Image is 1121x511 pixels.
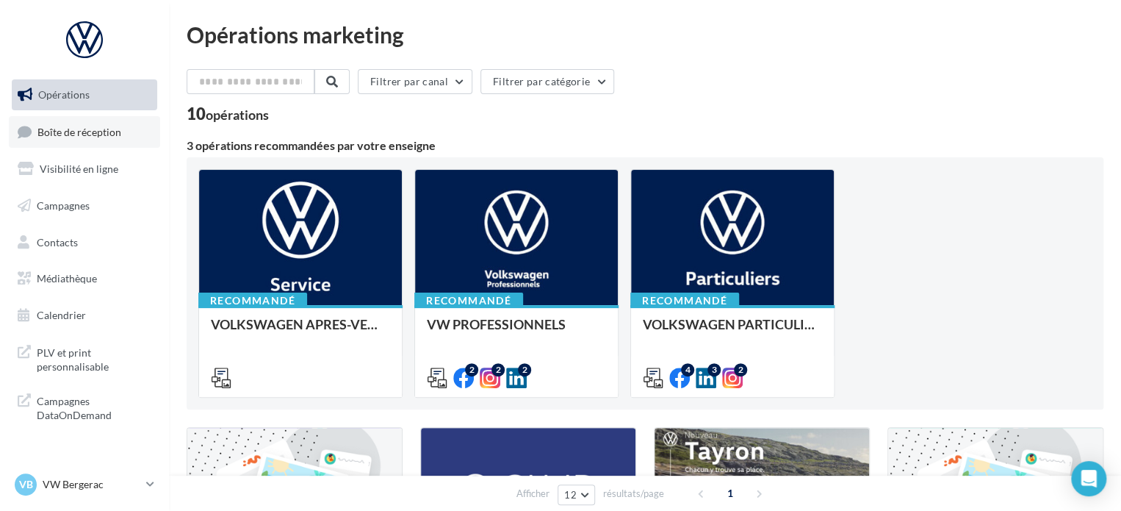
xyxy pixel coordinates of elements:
span: Afficher [516,487,549,501]
span: PLV et print personnalisable [37,343,151,374]
div: 2 [734,363,747,376]
span: VB [19,477,33,492]
div: Open Intercom Messenger [1071,461,1106,496]
div: 3 [707,363,721,376]
button: 12 [558,485,595,505]
div: VOLKSWAGEN PARTICULIER [643,317,822,346]
button: Filtrer par canal [358,69,472,94]
span: Contacts [37,235,78,248]
a: Campagnes DataOnDemand [9,385,160,429]
a: Opérations [9,79,160,110]
span: 12 [564,489,577,501]
div: Recommandé [630,293,739,309]
div: VW PROFESSIONNELS [427,317,606,346]
a: Visibilité en ligne [9,154,160,185]
a: Contacts [9,227,160,258]
a: Médiathèque [9,263,160,294]
div: Recommandé [414,293,523,309]
a: VB VW Bergerac [12,471,157,499]
span: Campagnes DataOnDemand [37,391,151,423]
a: Boîte de réception [9,116,160,148]
span: Boîte de réception [37,125,121,137]
span: Visibilité en ligne [40,162,118,175]
div: VOLKSWAGEN APRES-VENTE [211,317,390,346]
a: Campagnes [9,190,160,221]
button: Filtrer par catégorie [480,69,614,94]
span: Campagnes [37,199,90,212]
span: résultats/page [603,487,664,501]
span: 1 [718,482,742,505]
div: 10 [187,106,269,122]
div: 2 [518,363,531,376]
div: 2 [465,363,478,376]
p: VW Bergerac [43,477,140,492]
div: Opérations marketing [187,24,1103,46]
div: opérations [206,108,269,121]
div: Recommandé [198,293,307,309]
span: Calendrier [37,309,86,321]
a: PLV et print personnalisable [9,337,160,380]
a: Calendrier [9,300,160,331]
div: 3 opérations recommandées par votre enseigne [187,140,1103,151]
div: 2 [491,363,505,376]
span: Médiathèque [37,272,97,285]
span: Opérations [38,88,90,101]
div: 4 [681,363,694,376]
